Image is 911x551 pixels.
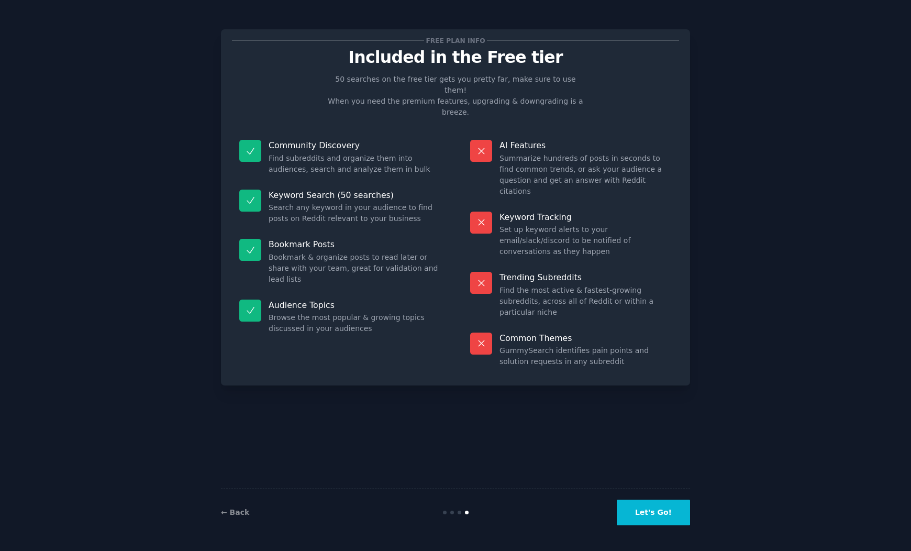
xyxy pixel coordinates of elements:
[499,224,672,257] dd: Set up keyword alerts to your email/slack/discord to be notified of conversations as they happen
[269,153,441,175] dd: Find subreddits and organize them into audiences, search and analyze them in bulk
[499,272,672,283] p: Trending Subreddits
[269,140,441,151] p: Community Discovery
[269,252,441,285] dd: Bookmark & organize posts to read later or share with your team, great for validation and lead lists
[269,312,441,334] dd: Browse the most popular & growing topics discussed in your audiences
[424,35,487,46] span: Free plan info
[499,212,672,223] p: Keyword Tracking
[269,190,441,201] p: Keyword Search (50 searches)
[499,333,672,344] p: Common Themes
[617,500,690,525] button: Let's Go!
[269,300,441,311] p: Audience Topics
[499,153,672,197] dd: Summarize hundreds of posts in seconds to find common trends, or ask your audience a question and...
[269,239,441,250] p: Bookmark Posts
[324,74,587,118] p: 50 searches on the free tier gets you pretty far, make sure to use them! When you need the premiu...
[269,202,441,224] dd: Search any keyword in your audience to find posts on Reddit relevant to your business
[499,345,672,367] dd: GummySearch identifies pain points and solution requests in any subreddit
[232,48,679,67] p: Included in the Free tier
[499,285,672,318] dd: Find the most active & fastest-growing subreddits, across all of Reddit or within a particular niche
[499,140,672,151] p: AI Features
[221,508,249,516] a: ← Back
